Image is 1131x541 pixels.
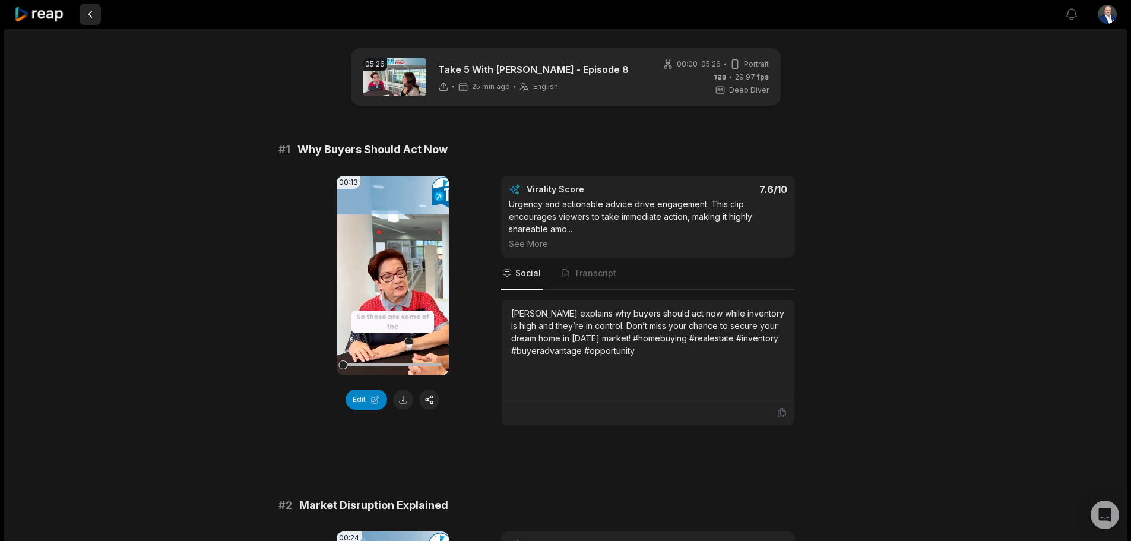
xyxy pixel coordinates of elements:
div: Virality Score [527,184,654,195]
video: Your browser does not support mp4 format. [337,176,449,375]
span: fps [757,72,769,81]
div: Urgency and actionable advice drive engagement. This clip encourages viewers to take immediate ac... [509,198,787,250]
p: Take 5 With [PERSON_NAME] - Episode 8 [438,62,629,77]
div: Open Intercom Messenger [1091,501,1119,529]
nav: Tabs [501,258,795,290]
span: English [533,82,558,91]
span: 00:00 - 05:26 [677,59,721,69]
span: # 2 [278,497,292,514]
span: 25 min ago [472,82,510,91]
span: Why Buyers Should Act Now [297,141,448,158]
span: Portrait [744,59,769,69]
div: 05:26 [363,58,387,71]
span: 29.97 [735,72,769,83]
span: Deep Diver [729,85,769,96]
span: Social [515,267,541,279]
span: Transcript [574,267,616,279]
span: # 1 [278,141,290,158]
div: 7.6 /10 [660,184,787,195]
div: [PERSON_NAME] explains why buyers should act now while inventory is high and they’re in control. ... [511,307,785,357]
div: See More [509,238,787,250]
button: Edit [346,390,387,410]
span: Market Disruption Explained [299,497,448,514]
